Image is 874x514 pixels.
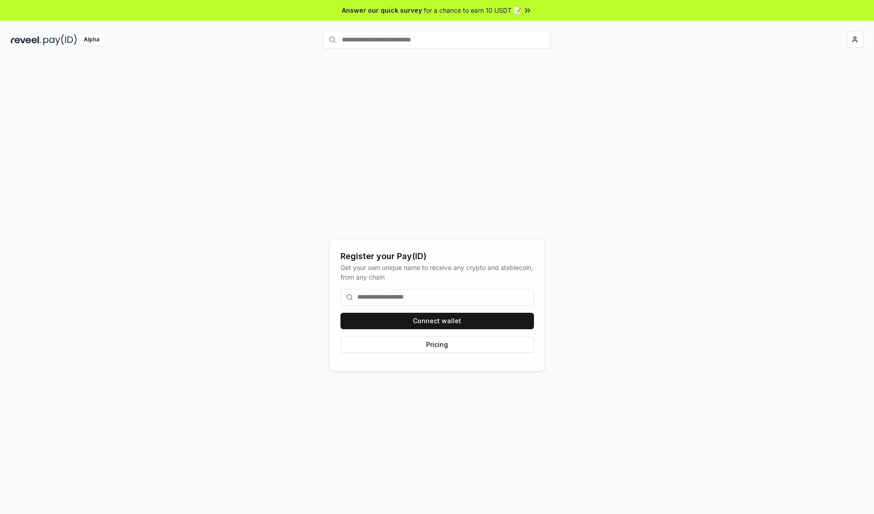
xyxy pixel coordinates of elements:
div: Alpha [79,34,104,46]
button: Pricing [340,336,534,353]
button: Connect wallet [340,313,534,329]
span: for a chance to earn 10 USDT 📝 [424,5,521,15]
div: Get your own unique name to receive any crypto and stablecoin, from any chain [340,263,534,282]
span: Answer our quick survey [342,5,422,15]
img: pay_id [43,34,77,46]
div: Register your Pay(ID) [340,250,534,263]
img: reveel_dark [11,34,41,46]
